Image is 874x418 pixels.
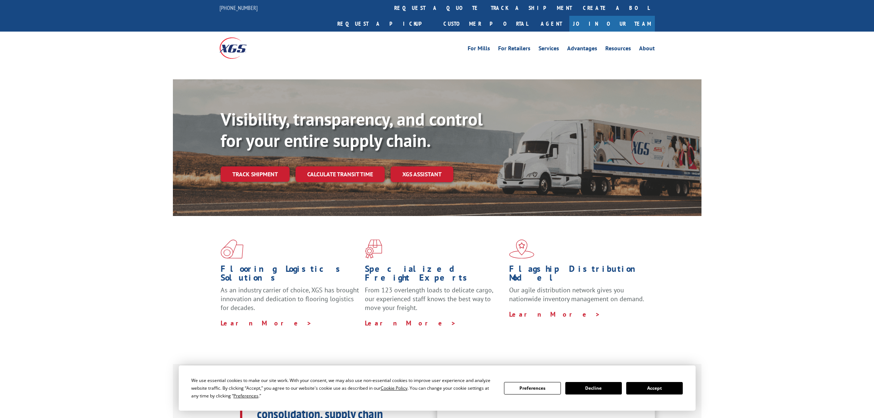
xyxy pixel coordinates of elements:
[233,393,258,399] span: Preferences
[504,382,561,394] button: Preferences
[565,382,622,394] button: Decline
[295,166,385,182] a: Calculate transit time
[191,376,495,400] div: We use essential cookies to make our site work. With your consent, we may also use non-essential ...
[220,4,258,11] a: [PHONE_NUMBER]
[567,46,597,54] a: Advantages
[509,264,648,286] h1: Flagship Distribution Model
[365,319,456,327] a: Learn More >
[365,239,382,259] img: xgs-icon-focused-on-flooring-red
[509,239,534,259] img: xgs-icon-flagship-distribution-model-red
[605,46,631,54] a: Resources
[221,166,290,182] a: Track shipment
[221,264,359,286] h1: Flooring Logistics Solutions
[509,286,644,303] span: Our agile distribution network gives you nationwide inventory management on demand.
[391,166,453,182] a: XGS ASSISTANT
[221,108,483,152] b: Visibility, transparency, and control for your entire supply chain.
[438,16,533,32] a: Customer Portal
[569,16,655,32] a: Join Our Team
[365,264,504,286] h1: Specialized Freight Experts
[533,16,569,32] a: Agent
[332,16,438,32] a: Request a pickup
[509,310,601,318] a: Learn More >
[538,46,559,54] a: Services
[468,46,490,54] a: For Mills
[221,239,243,259] img: xgs-icon-total-supply-chain-intelligence-red
[498,46,530,54] a: For Retailers
[221,286,359,312] span: As an industry carrier of choice, XGS has brought innovation and dedication to flooring logistics...
[381,385,407,391] span: Cookie Policy
[626,382,683,394] button: Accept
[639,46,655,54] a: About
[365,286,504,318] p: From 123 overlength loads to delicate cargo, our experienced staff knows the best way to move you...
[179,365,696,411] div: Cookie Consent Prompt
[221,319,312,327] a: Learn More >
